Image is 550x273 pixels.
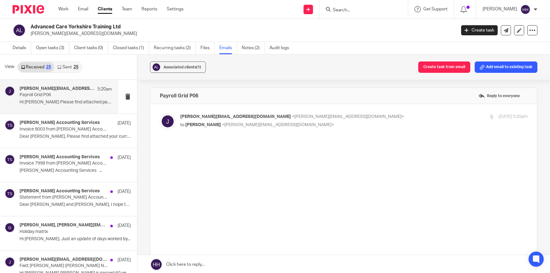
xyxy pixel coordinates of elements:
span: [PERSON_NAME][EMAIL_ADDRESS][DOMAIN_NAME] [180,114,291,119]
img: svg%3E [5,223,15,233]
input: Search [332,8,389,13]
p: Hi [PERSON_NAME] Please find attached payroll grid I... [20,100,112,105]
a: Files [200,42,215,54]
label: Reply to everyone [477,91,521,101]
a: Email [78,6,88,12]
h4: [PERSON_NAME][EMAIL_ADDRESS][DOMAIN_NAME] [20,86,94,91]
img: svg%3E [5,257,15,267]
img: svg%3E [5,154,15,165]
img: svg%3E [5,86,15,96]
span: [PERSON_NAME] [185,123,221,127]
a: Open tasks (3) [36,42,69,54]
a: Settings [167,6,183,12]
span: (1) [196,65,201,69]
span: Get Support [423,7,448,11]
span: Associated clients [164,65,201,69]
img: svg%3E [520,4,530,15]
p: Dear [PERSON_NAME], Please find attached your current... [20,134,131,139]
p: Dear [PERSON_NAME] and [PERSON_NAME], I hope this email finds you... [20,202,131,207]
h4: [PERSON_NAME], [PERSON_NAME][EMAIL_ADDRESS][DOMAIN_NAME] [20,223,107,228]
p: [PERSON_NAME][EMAIL_ADDRESS][DOMAIN_NAME] [31,31,452,37]
img: svg%3E [5,189,15,199]
p: [DATE] 5:20am [499,113,528,120]
a: Reports [142,6,157,12]
img: Pixie [13,5,44,14]
p: [PERSON_NAME] [483,6,517,12]
button: Associated clients(1) [150,61,206,73]
h4: [PERSON_NAME] Accounting Services [20,120,100,125]
a: Received25 [18,62,54,72]
img: svg%3E [5,120,15,130]
p: 5:20am [97,86,112,92]
a: Work [58,6,68,12]
a: Team [122,6,132,12]
a: Client tasks (0) [74,42,108,54]
h4: [PERSON_NAME] Accounting Services [20,189,100,194]
div: 25 [73,65,78,69]
a: Emails [219,42,237,54]
p: Fwd: [PERSON_NAME] [PERSON_NAME] NI Payments [20,263,109,269]
h4: Payroll Grid P06 [160,93,198,99]
span: View [5,64,14,70]
p: Payroll Grid P06 [20,92,94,98]
p: Holiday matrix [20,229,109,235]
a: Recurring tasks (2) [154,42,196,54]
p: [DATE] [118,257,131,263]
button: Create task from email [418,61,470,73]
p: [DATE] [118,154,131,161]
p: [DATE] [118,120,131,126]
span: to [180,123,184,127]
p: [DATE] [118,189,131,195]
img: svg%3E [152,62,161,72]
h2: Advanced Care Yorkshire Training Ltd [31,24,368,30]
p: [PERSON_NAME] Accounting Services ... [20,168,131,173]
a: Details [13,42,31,54]
p: [DATE] [118,223,131,229]
a: Sent25 [54,62,81,72]
button: Add email to existing task [475,61,537,73]
a: Create task [461,25,498,35]
h4: [PERSON_NAME][EMAIL_ADDRESS][DOMAIN_NAME] [20,257,107,262]
span: <[PERSON_NAME][EMAIL_ADDRESS][DOMAIN_NAME]> [292,114,404,119]
a: Clients [98,6,112,12]
img: svg%3E [13,24,26,37]
a: Closed tasks (1) [113,42,149,54]
p: Statement from [PERSON_NAME] Accounting Services [20,195,109,200]
span: <[PERSON_NAME][EMAIL_ADDRESS][DOMAIN_NAME]> [222,123,334,127]
p: Hi [PERSON_NAME], Just an update of days worked by... [20,236,131,242]
a: Notes (2) [242,42,265,54]
p: Invoice 7998 from [PERSON_NAME] Accounting Services [20,161,109,166]
p: Invoice 8003 from [PERSON_NAME] Accounting Services [20,127,109,132]
div: 25 [46,65,51,69]
a: Audit logs [269,42,294,54]
h4: [PERSON_NAME] Accounting Services [20,154,100,160]
img: svg%3E [160,113,176,129]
